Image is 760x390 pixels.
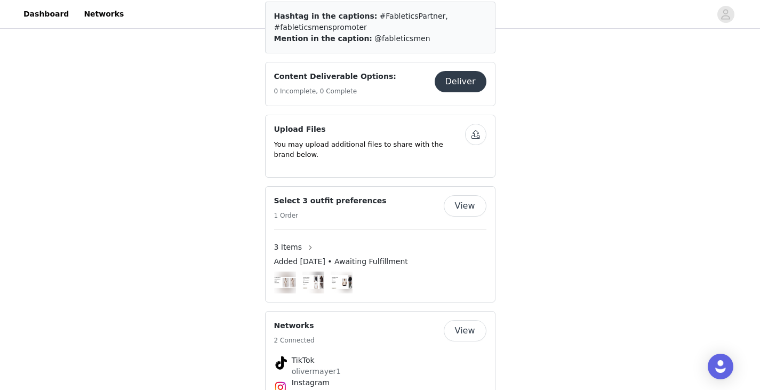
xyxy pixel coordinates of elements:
[77,2,130,26] a: Networks
[274,124,465,135] h4: Upload Files
[292,355,469,366] h4: TikTok
[292,377,469,388] h4: Instagram
[274,12,448,31] span: #FableticsPartner, #fableticsmenspromoter
[274,195,387,206] h4: Select 3 outfit preferences
[274,12,378,20] span: Hashtag in the captions:
[274,86,396,96] h5: 0 Incomplete, 0 Complete
[435,71,486,92] button: Deliver
[274,277,296,288] img: #14 FLM
[274,336,315,345] h5: 2 Connected
[444,320,486,341] button: View
[708,354,733,379] div: Open Intercom Messenger
[331,275,353,289] img: #1 FLM
[265,186,495,303] div: Select 3 outfit preferences
[302,275,324,289] img: #20 FLM
[274,242,302,253] span: 3 Items
[274,320,315,331] h4: Networks
[17,2,75,26] a: Dashboard
[444,195,486,217] button: View
[274,71,396,82] h4: Content Deliverable Options:
[274,211,387,220] h5: 1 Order
[265,62,495,106] div: Content Deliverable Options:
[292,366,469,377] p: olivermayer1
[274,139,465,160] p: You may upload additional files to share with the brand below.
[721,6,731,23] div: avatar
[274,256,408,267] span: Added [DATE] • Awaiting Fulfillment
[374,34,430,43] span: @fableticsmen
[274,34,372,43] span: Mention in the caption:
